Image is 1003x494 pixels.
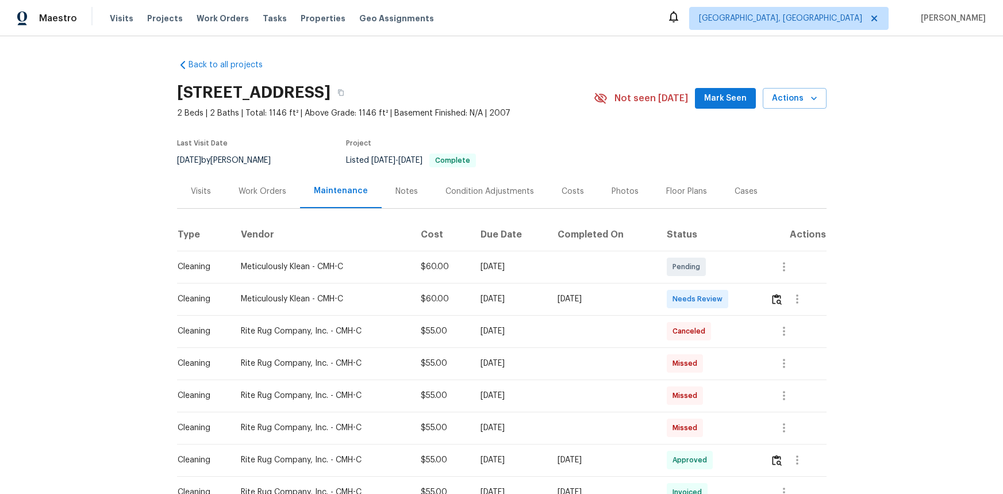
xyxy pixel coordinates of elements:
span: [GEOGRAPHIC_DATA], [GEOGRAPHIC_DATA] [699,13,862,24]
div: Maintenance [314,185,368,197]
span: Properties [301,13,345,24]
th: Type [177,219,232,251]
div: Condition Adjustments [445,186,534,197]
div: Cleaning [178,293,223,305]
span: Actions [772,91,817,106]
span: Tasks [263,14,287,22]
div: $55.00 [421,422,463,434]
button: Copy Address [331,82,351,103]
div: $55.00 [421,454,463,466]
div: [DATE] [481,358,539,369]
div: Cleaning [178,422,223,434]
span: Maestro [39,13,77,24]
span: [DATE] [177,156,201,164]
span: Mark Seen [704,91,747,106]
span: Needs Review [672,293,727,305]
div: $55.00 [421,358,463,369]
button: Actions [763,88,827,109]
div: Photos [612,186,639,197]
div: [DATE] [481,261,539,273]
span: [PERSON_NAME] [916,13,986,24]
div: [DATE] [558,293,648,305]
div: Rite Rug Company, Inc. - CMH-C [241,454,402,466]
img: Review Icon [772,455,782,466]
div: [DATE] [481,390,539,401]
div: Meticulously Klean - CMH-C [241,261,402,273]
div: Visits [191,186,211,197]
a: Back to all projects [177,59,287,71]
div: Rite Rug Company, Inc. - CMH-C [241,390,402,401]
div: [DATE] [481,422,539,434]
div: Work Orders [239,186,286,197]
div: Cleaning [178,454,223,466]
div: $55.00 [421,325,463,337]
span: Pending [672,261,705,273]
div: Cleaning [178,325,223,337]
span: Work Orders [197,13,249,24]
span: Listed [346,156,476,164]
th: Actions [761,219,827,251]
img: Review Icon [772,294,782,305]
span: Missed [672,422,702,434]
span: Approved [672,454,712,466]
div: [DATE] [481,293,539,305]
div: Cleaning [178,390,223,401]
span: [DATE] [371,156,395,164]
span: Complete [431,157,475,164]
div: Cleaning [178,261,223,273]
div: Rite Rug Company, Inc. - CMH-C [241,358,402,369]
div: $55.00 [421,390,463,401]
span: Projects [147,13,183,24]
div: $60.00 [421,261,463,273]
div: [DATE] [481,454,539,466]
div: by [PERSON_NAME] [177,154,285,167]
span: Last Visit Date [177,140,228,147]
th: Vendor [232,219,412,251]
div: Meticulously Klean - CMH-C [241,293,402,305]
div: [DATE] [558,454,648,466]
span: - [371,156,422,164]
button: Review Icon [770,446,783,474]
div: [DATE] [481,325,539,337]
span: Missed [672,358,702,369]
div: Costs [562,186,584,197]
div: Rite Rug Company, Inc. - CMH-C [241,422,402,434]
div: Cases [735,186,758,197]
span: Project [346,140,371,147]
span: Missed [672,390,702,401]
th: Cost [412,219,472,251]
span: 2 Beds | 2 Baths | Total: 1146 ft² | Above Grade: 1146 ft² | Basement Finished: N/A | 2007 [177,108,594,119]
button: Review Icon [770,285,783,313]
h2: [STREET_ADDRESS] [177,87,331,98]
span: Geo Assignments [359,13,434,24]
div: Floor Plans [666,186,707,197]
th: Due Date [471,219,548,251]
span: Visits [110,13,133,24]
span: Not seen [DATE] [614,93,688,104]
div: $60.00 [421,293,463,305]
div: Cleaning [178,358,223,369]
span: Canceled [672,325,710,337]
th: Status [658,219,761,251]
span: [DATE] [398,156,422,164]
div: Rite Rug Company, Inc. - CMH-C [241,325,402,337]
th: Completed On [548,219,658,251]
div: Notes [395,186,418,197]
button: Mark Seen [695,88,756,109]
